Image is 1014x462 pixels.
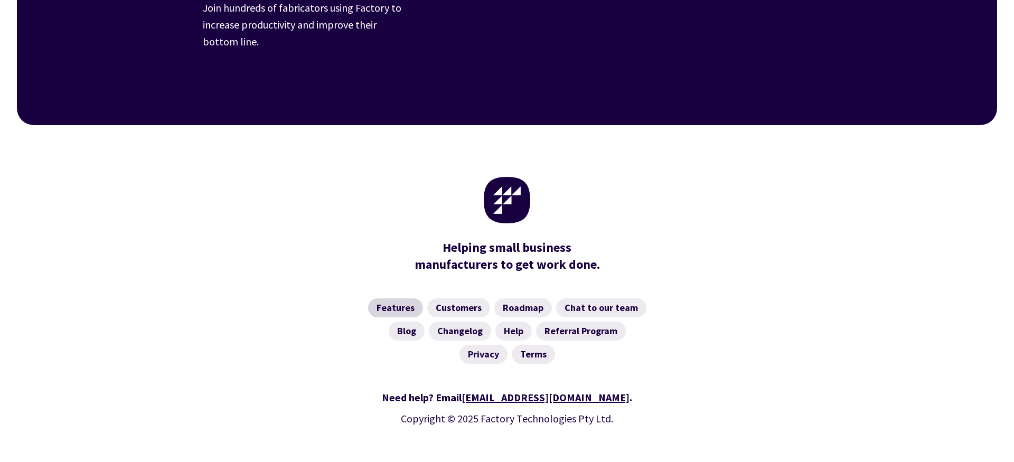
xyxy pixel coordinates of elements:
[409,239,605,273] div: manufacturers to get work done.
[203,410,811,427] p: Copyright © 2025 Factory Technologies Pty Ltd.
[429,322,491,341] a: Changelog
[512,345,555,364] a: Terms
[494,298,552,317] a: Roadmap
[495,322,532,341] a: Help
[462,391,630,404] a: [EMAIL_ADDRESS][DOMAIN_NAME]
[203,298,811,364] nav: Footer Navigation
[443,239,571,256] mark: Helping small business
[536,322,626,341] a: Referral Program
[556,298,646,317] a: Chat to our team
[203,389,811,406] div: Need help? Email .
[459,345,508,364] a: Privacy
[833,348,1014,462] iframe: Chat Widget
[368,298,423,317] a: Features
[389,322,425,341] a: Blog
[427,298,490,317] a: Customers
